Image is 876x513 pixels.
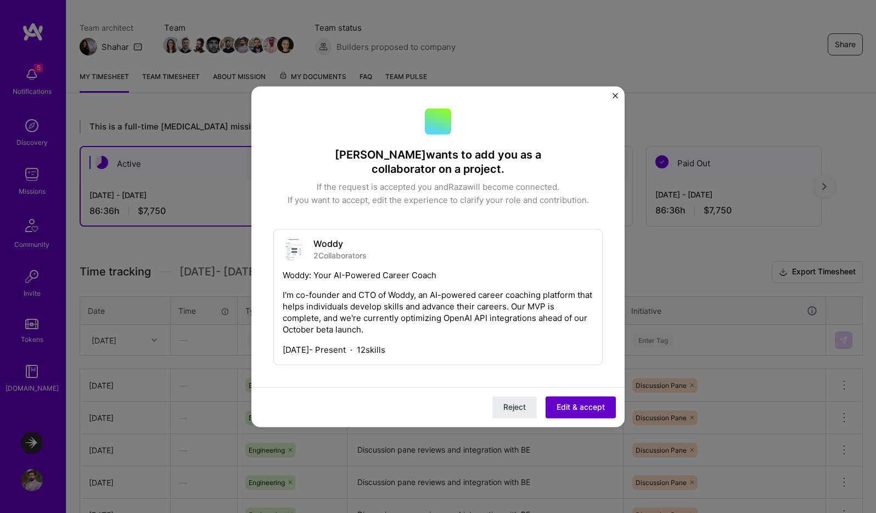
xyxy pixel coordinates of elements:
[350,344,352,356] span: ·
[557,402,605,413] span: Edit & accept
[313,238,367,250] div: Woddy
[357,344,385,356] span: 12 skills
[283,239,305,261] img: Company logo
[283,289,593,335] p: I'm co-founder and CTO of Woddy, an AI-powered career coaching platform that helps individuals de...
[503,402,526,413] span: Reject
[492,396,537,418] button: Reject
[273,181,603,194] div: If the request is accepted you and Raza will become connected.
[546,396,616,418] button: Edit & accept
[313,250,367,261] div: 2 Collaborators
[283,344,346,356] span: [DATE] - Present
[328,148,548,176] div: [PERSON_NAME] wants to add you as a collaborator on a project.
[283,269,593,281] p: Woddy: Your AI-Powered Career Coach
[273,194,603,207] div: If you want to accept, edit the experience to clarify your role and contribution.
[613,93,618,104] button: Close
